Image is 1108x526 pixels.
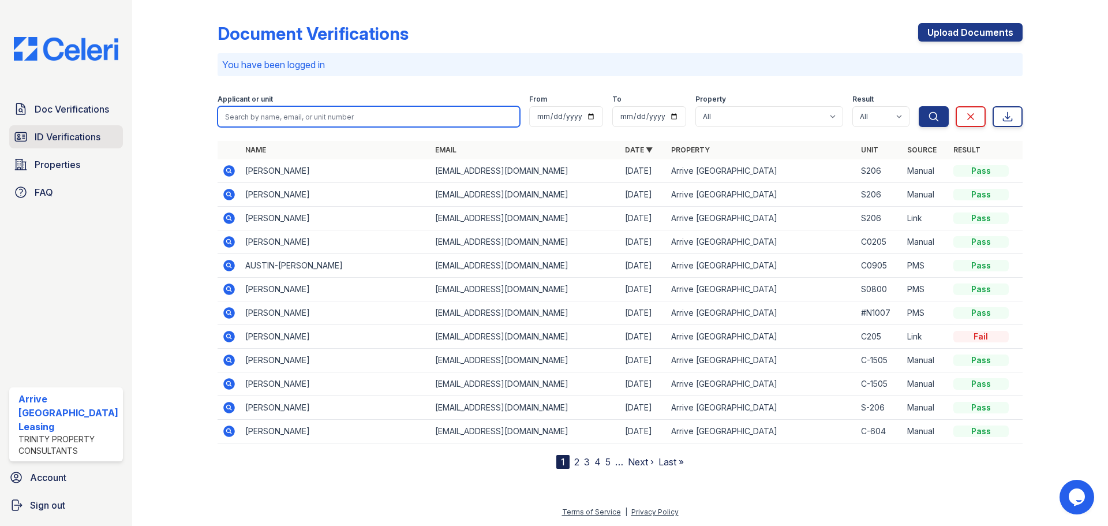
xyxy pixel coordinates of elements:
[953,212,1009,224] div: Pass
[953,165,1009,177] div: Pass
[667,349,856,372] td: Arrive [GEOGRAPHIC_DATA]
[18,392,118,434] div: Arrive [GEOGRAPHIC_DATA] Leasing
[667,278,856,301] td: Arrive [GEOGRAPHIC_DATA]
[562,508,621,516] a: Terms of Service
[18,434,118,457] div: Trinity Property Consultants
[953,378,1009,390] div: Pass
[241,254,431,278] td: AUSTIN-[PERSON_NAME]
[953,236,1009,248] div: Pass
[903,159,949,183] td: Manual
[584,456,590,468] a: 3
[620,207,667,230] td: [DATE]
[5,37,128,61] img: CE_Logo_Blue-a8612792a0a2168367f1c8372b55b34899dd931a85d93a1a3d3e32e68fde9ad4.png
[856,349,903,372] td: C-1505
[241,230,431,254] td: [PERSON_NAME]
[431,183,620,207] td: [EMAIL_ADDRESS][DOMAIN_NAME]
[667,207,856,230] td: Arrive [GEOGRAPHIC_DATA]
[953,307,1009,319] div: Pass
[953,331,1009,342] div: Fail
[695,95,726,104] label: Property
[435,146,456,154] a: Email
[9,98,123,121] a: Doc Verifications
[241,372,431,396] td: [PERSON_NAME]
[30,471,66,484] span: Account
[907,146,937,154] a: Source
[241,325,431,349] td: [PERSON_NAME]
[953,426,1009,437] div: Pass
[431,254,620,278] td: [EMAIL_ADDRESS][DOMAIN_NAME]
[856,207,903,230] td: S206
[903,301,949,325] td: PMS
[556,455,570,469] div: 1
[9,181,123,204] a: FAQ
[903,420,949,443] td: Manual
[431,372,620,396] td: [EMAIL_ADDRESS][DOMAIN_NAME]
[218,106,520,127] input: Search by name, email, or unit number
[615,455,623,469] span: …
[856,254,903,278] td: C0905
[35,130,100,144] span: ID Verifications
[9,153,123,176] a: Properties
[667,230,856,254] td: Arrive [GEOGRAPHIC_DATA]
[605,456,611,468] a: 5
[903,349,949,372] td: Manual
[620,183,667,207] td: [DATE]
[667,301,856,325] td: Arrive [GEOGRAPHIC_DATA]
[241,349,431,372] td: [PERSON_NAME]
[856,372,903,396] td: C-1505
[529,95,547,104] label: From
[953,402,1009,413] div: Pass
[620,278,667,301] td: [DATE]
[856,301,903,325] td: #N1007
[241,396,431,420] td: [PERSON_NAME]
[856,420,903,443] td: C-604
[620,230,667,254] td: [DATE]
[625,146,653,154] a: Date ▼
[953,283,1009,295] div: Pass
[903,230,949,254] td: Manual
[620,349,667,372] td: [DATE]
[667,372,856,396] td: Arrive [GEOGRAPHIC_DATA]
[856,278,903,301] td: S0800
[245,146,266,154] a: Name
[667,183,856,207] td: Arrive [GEOGRAPHIC_DATA]
[594,456,601,468] a: 4
[241,420,431,443] td: [PERSON_NAME]
[903,396,949,420] td: Manual
[903,372,949,396] td: Manual
[658,456,684,468] a: Last »
[241,207,431,230] td: [PERSON_NAME]
[903,254,949,278] td: PMS
[431,230,620,254] td: [EMAIL_ADDRESS][DOMAIN_NAME]
[861,146,878,154] a: Unit
[620,301,667,325] td: [DATE]
[574,456,579,468] a: 2
[431,159,620,183] td: [EMAIL_ADDRESS][DOMAIN_NAME]
[1060,480,1096,514] iframe: chat widget
[218,95,273,104] label: Applicant or unit
[241,278,431,301] td: [PERSON_NAME]
[903,278,949,301] td: PMS
[903,183,949,207] td: Manual
[856,183,903,207] td: S206
[903,325,949,349] td: Link
[918,23,1023,42] a: Upload Documents
[671,146,710,154] a: Property
[620,159,667,183] td: [DATE]
[953,355,1009,366] div: Pass
[35,102,109,116] span: Doc Verifications
[667,325,856,349] td: Arrive [GEOGRAPHIC_DATA]
[625,508,627,516] div: |
[218,23,409,44] div: Document Verifications
[5,494,128,517] button: Sign out
[631,508,679,516] a: Privacy Policy
[241,301,431,325] td: [PERSON_NAME]
[431,207,620,230] td: [EMAIL_ADDRESS][DOMAIN_NAME]
[612,95,622,104] label: To
[35,158,80,171] span: Properties
[222,58,1018,72] p: You have been logged in
[856,159,903,183] td: S206
[852,95,874,104] label: Result
[431,396,620,420] td: [EMAIL_ADDRESS][DOMAIN_NAME]
[620,325,667,349] td: [DATE]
